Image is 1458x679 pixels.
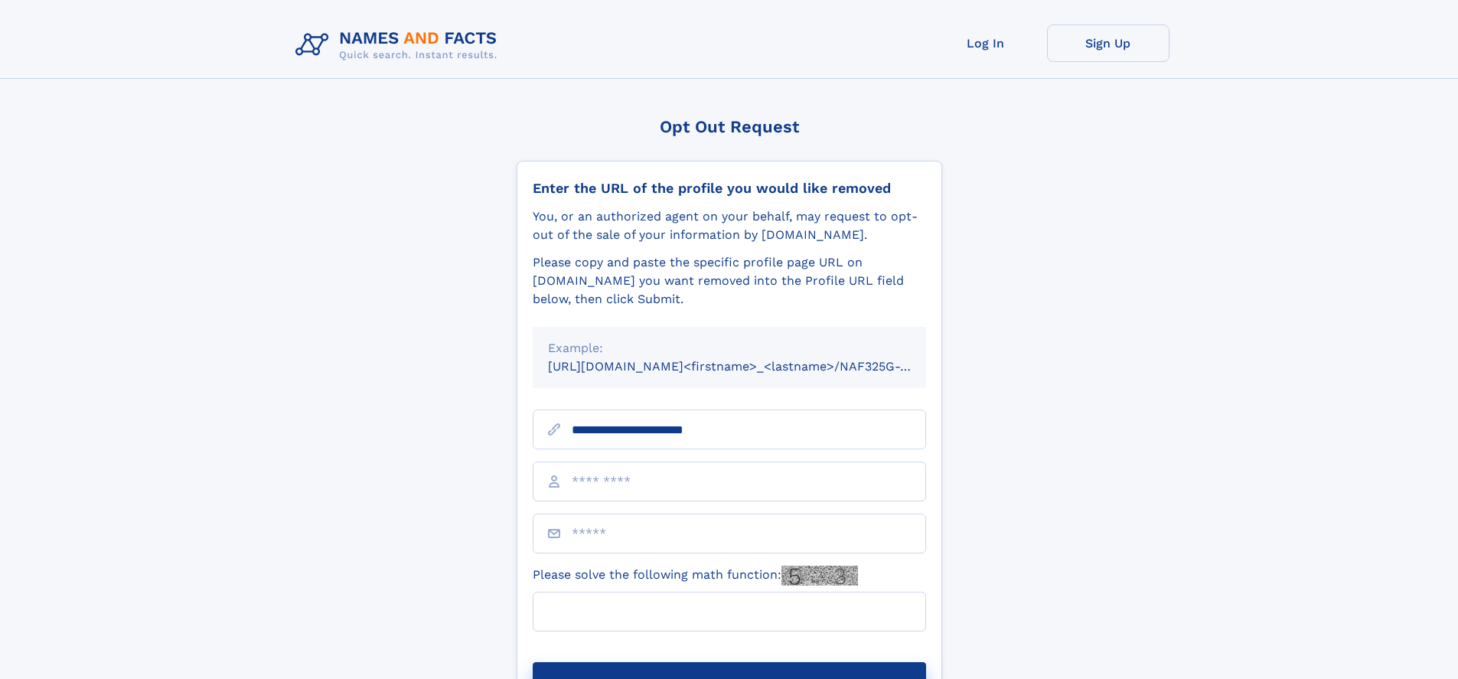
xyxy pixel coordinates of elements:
a: Sign Up [1047,24,1169,62]
div: Enter the URL of the profile you would like removed [533,180,926,197]
div: Example: [548,339,911,357]
div: You, or an authorized agent on your behalf, may request to opt-out of the sale of your informatio... [533,207,926,244]
div: Opt Out Request [517,117,942,136]
img: Logo Names and Facts [289,24,510,66]
a: Log In [925,24,1047,62]
div: Please copy and paste the specific profile page URL on [DOMAIN_NAME] you want removed into the Pr... [533,253,926,308]
label: Please solve the following math function: [533,566,858,586]
small: [URL][DOMAIN_NAME]<firstname>_<lastname>/NAF325G-xxxxxxxx [548,359,955,374]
